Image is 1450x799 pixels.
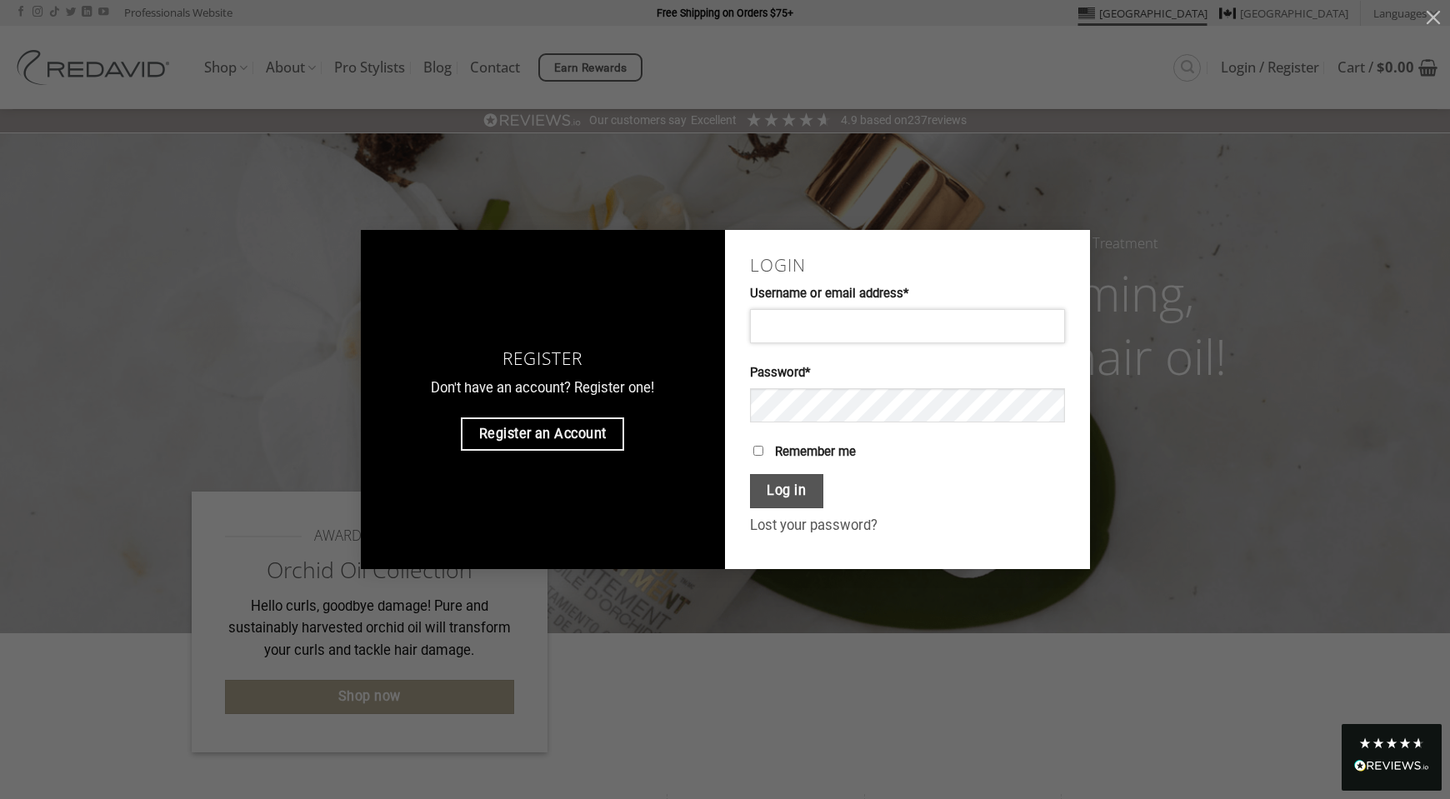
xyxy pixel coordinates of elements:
[753,446,763,456] input: Remember me
[775,444,856,459] span: Remember me
[750,517,877,533] a: Lost your password?
[750,474,823,508] button: Log in
[1354,757,1429,778] div: Read All Reviews
[1342,724,1442,791] div: Read All Reviews
[750,255,1065,276] h2: Login
[1358,737,1425,750] div: 4.8 Stars
[386,348,701,369] h3: Register
[1354,760,1429,772] img: REVIEWS.io
[461,417,624,451] a: Register an Account
[750,284,1065,304] label: Username or email address
[386,377,701,400] p: Don't have an account? Register one!
[750,363,1065,383] label: Password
